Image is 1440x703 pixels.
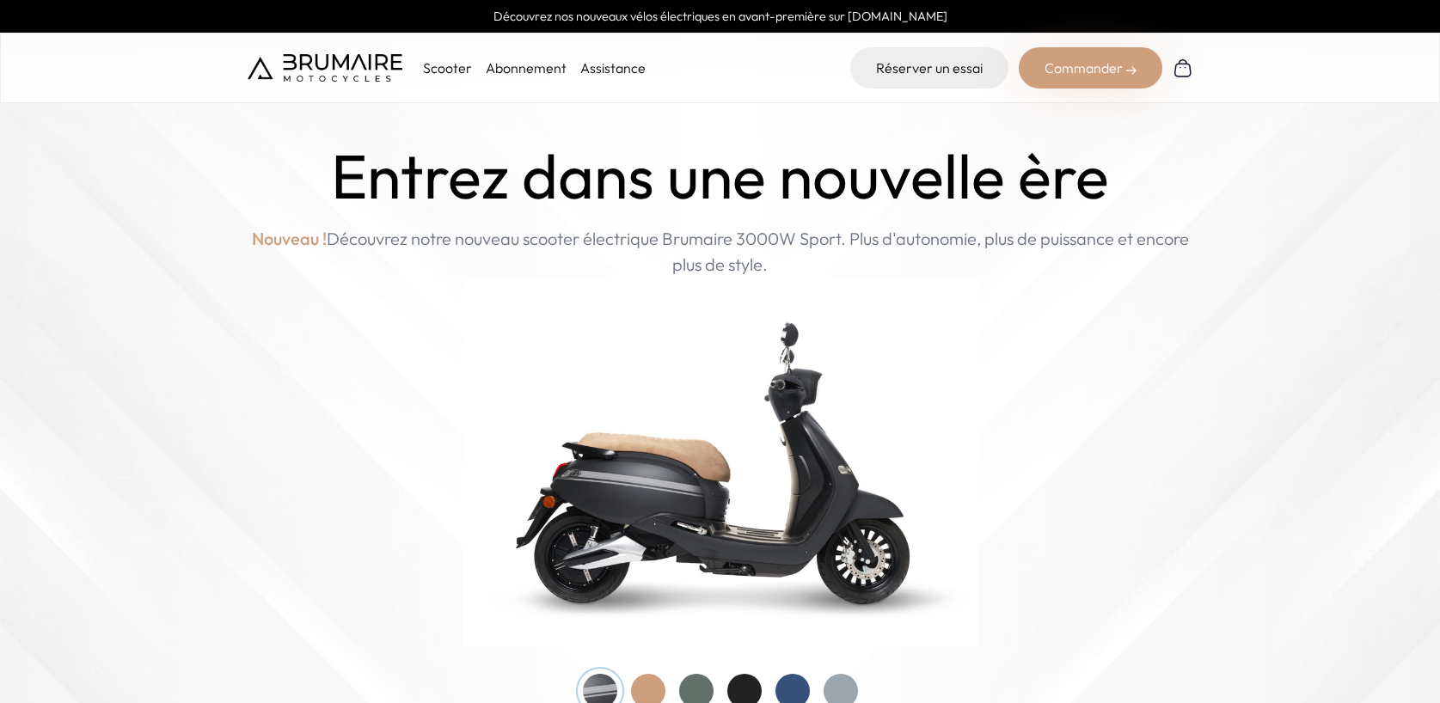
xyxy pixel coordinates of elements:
img: Panier [1173,58,1193,78]
div: Commander [1019,47,1162,89]
a: Réserver un essai [850,47,1008,89]
img: Brumaire Motocycles [248,54,402,82]
span: Nouveau ! [252,226,327,252]
p: Découvrez notre nouveau scooter électrique Brumaire 3000W Sport. Plus d'autonomie, plus de puissa... [248,226,1193,278]
h1: Entrez dans une nouvelle ère [331,141,1109,212]
p: Scooter [423,58,472,78]
a: Abonnement [486,59,567,76]
a: Assistance [580,59,646,76]
img: right-arrow-2.png [1126,65,1137,76]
